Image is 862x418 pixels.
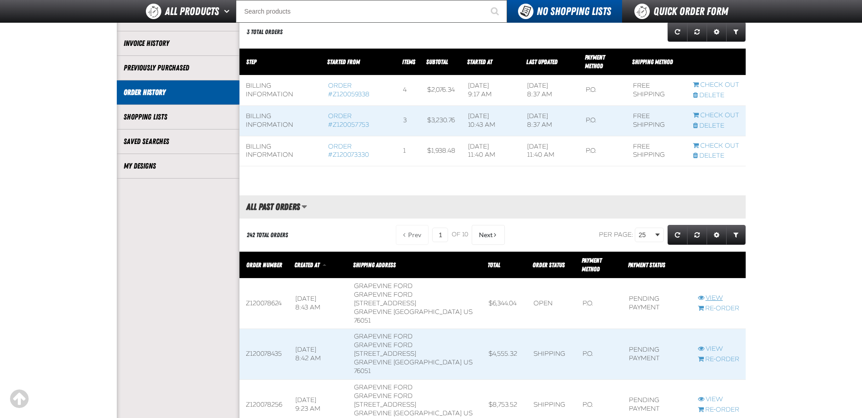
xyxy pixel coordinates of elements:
bdo: 76051 [354,367,371,375]
span: Payment Method [582,257,602,273]
span: All Products [165,3,219,20]
td: Free Shipping [627,136,687,166]
span: [STREET_ADDRESS] [354,350,416,358]
a: Expand or Collapse Grid Settings [707,22,727,42]
td: Open [527,279,576,329]
a: My Designs [124,161,233,171]
a: Re-Order Z120078624 order [698,304,739,313]
a: Re-Order Z120078435 order [698,355,739,364]
span: No Shopping Lists [537,5,611,18]
div: Billing Information [246,82,316,99]
a: Continue checkout started from Z120059338 [693,81,739,90]
span: US [463,358,473,366]
span: Last Updated [526,58,558,65]
td: P.O. [579,105,627,136]
div: Billing Information [246,143,316,160]
b: Grapevine Ford [354,333,413,340]
a: Order Number [246,261,282,269]
td: $6,344.04 [482,279,527,329]
td: Free Shipping [627,75,687,106]
a: Order #Z120059338 [328,82,369,98]
a: Continue checkout started from Z120057753 [693,111,739,120]
span: GRAPEVINE [354,409,392,417]
a: View Z120078624 order [698,294,739,303]
b: Grapevine Ford [354,383,413,391]
a: Expand or Collapse Grid Filters [726,22,746,42]
span: [GEOGRAPHIC_DATA] [394,409,462,417]
td: $2,076.34 [421,75,462,106]
span: US [463,308,473,316]
span: GRAPEVINE [354,308,392,316]
a: Created At [294,261,321,269]
td: [DATE] 8:37 AM [521,75,579,106]
a: View Z120078435 order [698,345,739,353]
span: [GEOGRAPHIC_DATA] [394,308,462,316]
td: P.O. [579,136,627,166]
td: $4,555.32 [482,329,527,379]
input: Current page number [432,228,448,242]
a: Order History [124,87,233,98]
span: Created At [294,261,319,269]
th: Row actions [692,252,746,279]
span: Next Page [479,231,493,239]
button: Manage grid views. Current view is All Past Orders [301,199,307,214]
span: [STREET_ADDRESS] [354,401,416,408]
span: Per page: [599,231,633,239]
a: Total [488,261,500,269]
span: [STREET_ADDRESS] [354,299,416,307]
td: Pending payment [623,279,692,329]
a: Refresh grid action [668,22,688,42]
a: Delete checkout started from Z120073330 [693,152,739,160]
h2: All Past Orders [239,202,300,212]
td: P.O. [576,329,623,379]
span: Step [246,58,256,65]
td: $3,230.76 [421,105,462,136]
button: Next Page [472,225,505,245]
a: Order #Z120057753 [328,112,369,129]
td: 1 [397,136,421,166]
div: Billing Information [246,112,316,129]
td: Z120078435 [239,329,289,379]
a: Refresh grid action [668,225,688,245]
td: Free Shipping [627,105,687,136]
div: 3 Total Orders [247,28,283,36]
span: of 10 [452,231,468,239]
td: $1,938.48 [421,136,462,166]
a: Subtotal [426,58,448,65]
a: Order Status [533,261,565,269]
td: [DATE] 11:40 AM [462,136,520,166]
td: [DATE] 9:17 AM [462,75,520,106]
td: 4 [397,75,421,106]
b: Grapevine Ford [354,282,413,290]
td: [DATE] 11:40 AM [521,136,579,166]
a: Re-Order Z120078256 order [698,406,739,414]
td: Pending payment [623,329,692,379]
a: Delete checkout started from Z120059338 [693,91,739,100]
td: Z120078624 [239,279,289,329]
a: Delete checkout started from Z120057753 [693,122,739,130]
a: Expand or Collapse Grid Filters [726,225,746,245]
span: US [463,409,473,417]
span: Items [402,58,415,65]
span: Grapevine Ford [354,392,413,400]
a: Invoice History [124,38,233,49]
a: Previously Purchased [124,63,233,73]
a: Saved Searches [124,136,233,147]
td: P.O. [576,279,623,329]
a: Order #Z120073330 [328,143,369,159]
td: [DATE] 8:43 AM [289,279,348,329]
td: [DATE] 8:37 AM [521,105,579,136]
a: Started At [467,58,492,65]
a: Reset grid action [687,22,707,42]
span: Shipping Method [632,58,673,65]
span: Payment Status [628,261,665,269]
span: Grapevine Ford [354,341,413,349]
a: Shopping Lists [124,112,233,122]
a: Payment Method [585,54,605,70]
